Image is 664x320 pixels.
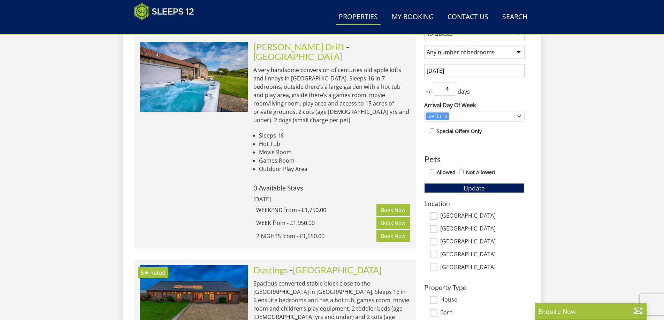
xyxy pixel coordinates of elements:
[141,269,149,276] span: Dustings has a 5 star rating under the Quality in Tourism Scheme
[424,111,525,122] div: Combobox
[466,169,495,176] label: Not Allowed
[259,156,410,165] li: Games Room
[253,195,348,203] div: [DATE]
[134,3,194,20] img: Sleeps 12
[256,219,377,227] div: WEEK from - £1,950.00
[140,42,248,111] img: meadows-drift-devon-accommodation-home-holiday-sleeps-9.original.jpg
[131,24,204,30] iframe: Customer reviews powered by Trustpilot
[150,269,166,276] span: Rated
[539,307,643,316] p: Enquire Now
[253,265,288,275] a: Dustings
[376,204,410,216] a: Book Now
[464,184,485,192] span: Update
[437,169,456,176] label: Allowed
[499,9,530,25] a: Search
[256,206,377,214] div: WEEKEND from - £1,750.00
[426,113,443,119] div: [DATE]
[253,184,410,192] h4: 3 Available Stays
[440,212,525,220] label: [GEOGRAPHIC_DATA]
[440,238,525,246] label: [GEOGRAPHIC_DATA]
[376,230,410,242] a: Book Now
[445,9,491,25] a: Contact Us
[440,225,525,233] label: [GEOGRAPHIC_DATA]
[424,155,525,164] h3: Pets
[253,66,410,124] p: A very handsome conversion of centuries old apple lofts and linhays in [GEOGRAPHIC_DATA]. Sleeps ...
[259,148,410,156] li: Movie Room
[293,265,382,275] a: [GEOGRAPHIC_DATA]
[259,165,410,173] li: Outdoor Play Area
[424,200,525,207] h3: Location
[253,41,344,52] a: [PERSON_NAME] Drift
[424,101,525,109] label: Arrival Day Of Week
[424,183,525,193] button: Update
[389,9,436,25] a: My Booking
[256,232,377,240] div: 2 NIGHTS from - £1,650.00
[336,9,381,25] a: Properties
[437,127,482,135] label: Special Offers Only
[259,140,410,148] li: Hot Tub
[253,51,342,62] a: [GEOGRAPHIC_DATA]
[424,64,525,77] input: Arrival Date
[376,217,410,229] a: Book Now
[253,41,349,62] span: -
[440,264,525,272] label: [GEOGRAPHIC_DATA]
[424,87,434,96] span: +/-
[456,87,471,96] span: days
[440,251,525,259] label: [GEOGRAPHIC_DATA]
[424,284,525,291] h3: Property Type
[259,131,410,140] li: Sleeps 16
[440,309,525,317] label: Barn
[290,265,382,275] span: -
[440,296,525,304] label: House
